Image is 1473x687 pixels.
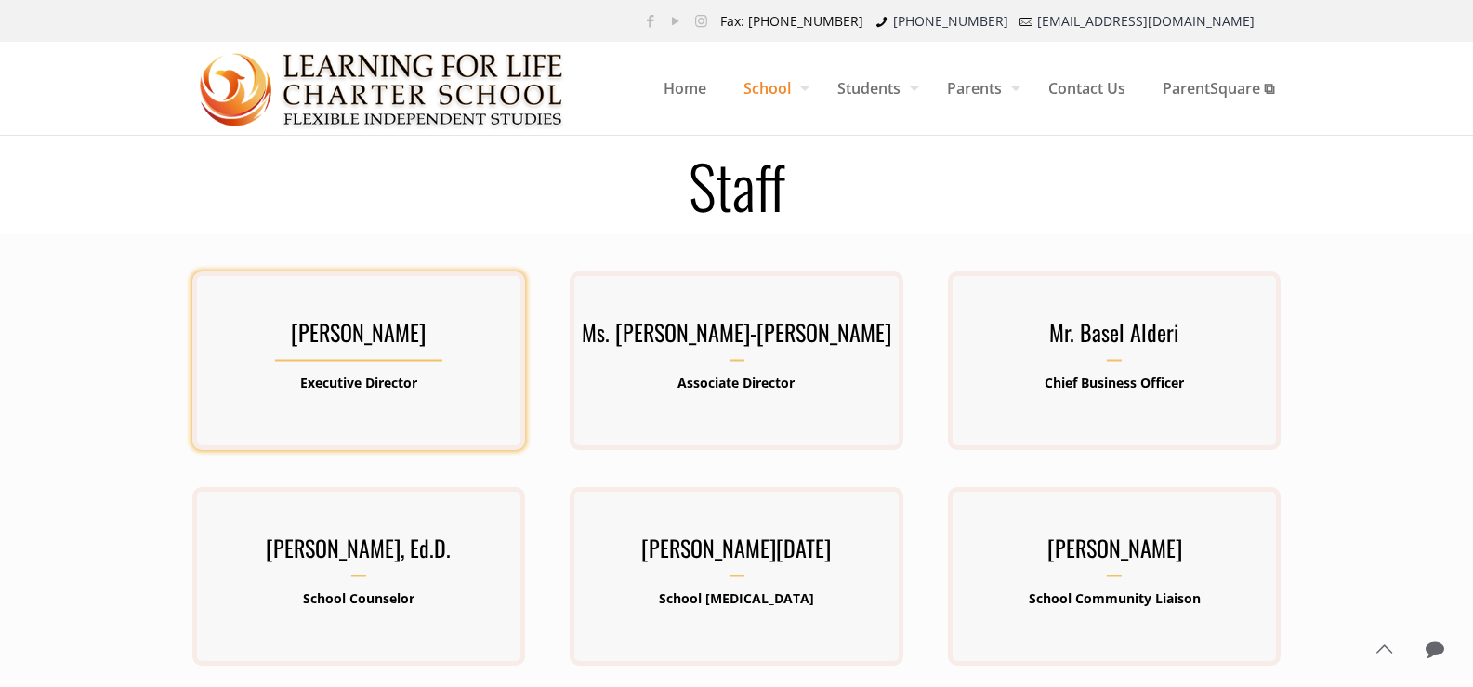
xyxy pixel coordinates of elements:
[948,529,1281,577] h3: [PERSON_NAME]
[725,60,819,116] span: School
[303,589,414,607] b: School Counselor
[1018,12,1036,30] i: mail
[677,374,795,391] b: Associate Director
[1030,60,1144,116] span: Contact Us
[570,529,902,577] h3: [PERSON_NAME][DATE]
[893,12,1008,30] a: [PHONE_NUMBER]
[570,313,902,362] h3: Ms. [PERSON_NAME]-[PERSON_NAME]
[666,11,686,30] a: YouTube icon
[1037,12,1255,30] a: [EMAIL_ADDRESS][DOMAIN_NAME]
[659,589,814,607] b: School [MEDICAL_DATA]
[691,11,711,30] a: Instagram icon
[300,374,417,391] b: Executive Director
[1364,629,1403,668] a: Back to top icon
[200,43,565,136] img: Staff
[1144,60,1293,116] span: ParentSquare ⧉
[641,11,661,30] a: Facebook icon
[1030,42,1144,135] a: Contact Us
[1045,374,1184,391] b: Chief Business Officer
[170,155,1304,215] h1: Staff
[725,42,819,135] a: School
[928,42,1030,135] a: Parents
[873,12,891,30] i: phone
[1029,589,1201,607] b: School Community Liaison
[819,42,928,135] a: Students
[819,60,928,116] span: Students
[645,60,725,116] span: Home
[928,60,1030,116] span: Parents
[192,529,525,577] h3: [PERSON_NAME], Ed.D.
[192,313,525,362] h3: [PERSON_NAME]
[645,42,725,135] a: Home
[1144,42,1293,135] a: ParentSquare ⧉
[948,313,1281,362] h3: Mr. Basel Alderi
[200,42,565,135] a: Learning for Life Charter School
